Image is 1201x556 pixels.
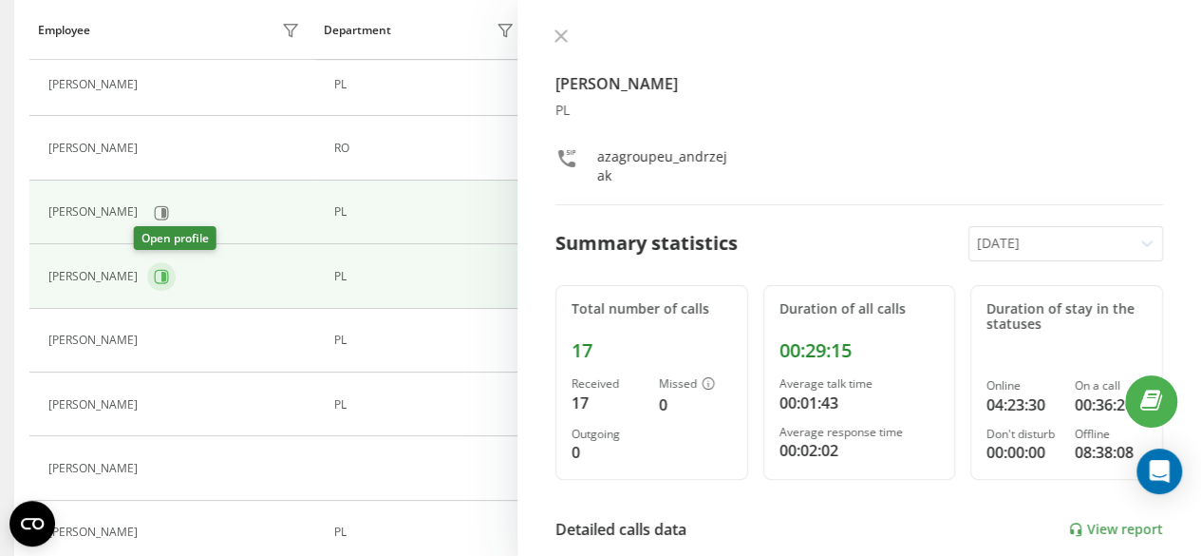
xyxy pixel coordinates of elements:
div: [PERSON_NAME] [48,334,142,347]
div: Open Intercom Messenger [1136,449,1182,494]
div: 17 [572,392,644,414]
div: [PERSON_NAME] [48,142,142,155]
div: 08:38:08 [1075,441,1147,464]
div: Summary statistics [555,229,738,258]
a: View report [1068,522,1163,538]
div: Average response time [779,426,940,439]
div: Duration of stay in the statuses [986,301,1147,334]
div: 00:29:15 [779,339,940,362]
div: Detailed calls data [555,518,686,541]
div: RO [334,142,519,155]
div: Average talk time [779,377,940,391]
div: [PERSON_NAME] [48,78,142,91]
div: 00:36:26 [1075,393,1147,416]
div: 0 [572,441,644,464]
button: Open CMP widget [9,501,55,546]
div: [PERSON_NAME] [48,462,142,475]
div: 17 [572,339,732,362]
div: Offline [1075,428,1147,441]
div: [PERSON_NAME] [48,526,142,539]
div: On a call [1075,379,1147,393]
div: Employee [38,24,90,37]
div: Outgoing [572,428,644,441]
div: 0 [659,393,731,416]
div: Total number of calls [572,301,732,317]
h4: [PERSON_NAME] [555,72,1163,95]
div: PL [334,526,519,539]
div: [PERSON_NAME] [48,398,142,412]
div: PL [334,398,519,412]
div: PL [334,334,519,347]
div: Received [572,377,644,391]
div: Missed [659,377,731,393]
div: PL [334,270,519,283]
div: 00:02:02 [779,439,940,462]
div: [PERSON_NAME] [48,205,142,219]
div: Online [986,379,1059,393]
div: PL [334,205,519,219]
div: Department [324,24,391,37]
div: PL [334,78,519,91]
div: 00:00:00 [986,441,1059,464]
div: Open profile [134,226,216,250]
div: 00:01:43 [779,392,940,414]
div: [PERSON_NAME] [48,270,142,283]
div: Duration of all calls [779,301,940,317]
div: azagroupeu_andrzejak [597,147,733,185]
div: PL [555,103,1163,119]
div: 04:23:30 [986,393,1059,416]
div: Don't disturb [986,428,1059,441]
